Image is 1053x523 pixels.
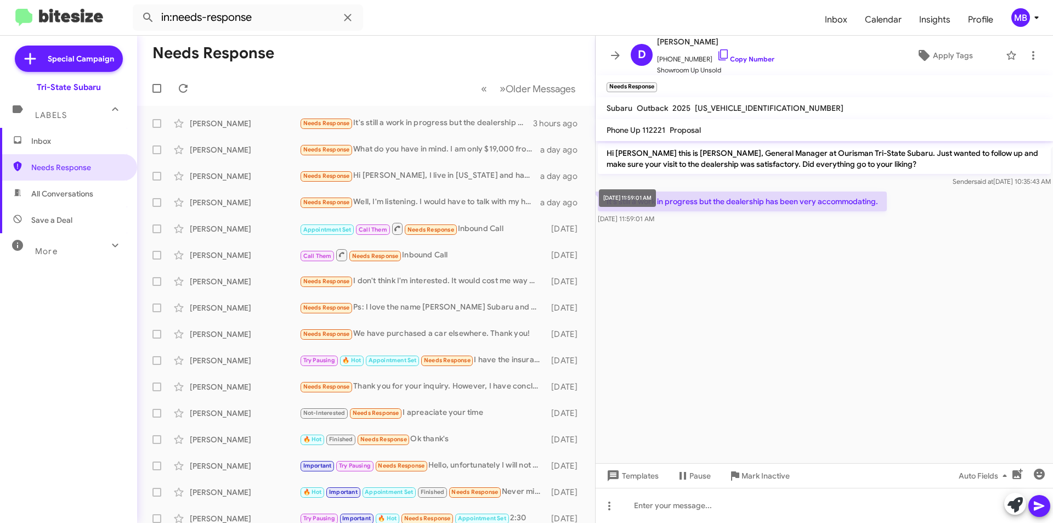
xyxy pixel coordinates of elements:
[299,301,546,314] div: Ps: I love the name [PERSON_NAME] Subaru and glad I will still have it on my car license plate fr...
[974,177,993,185] span: said at
[546,408,586,419] div: [DATE]
[421,488,445,496] span: Finished
[48,53,114,64] span: Special Campaign
[303,383,350,390] span: Needs Response
[299,275,546,288] div: I don't think I'm interested. It would cost me way more money to buy a new car than you would giv...
[546,250,586,261] div: [DATE]
[638,46,646,64] span: D
[1002,8,1041,27] button: MB
[31,215,72,226] span: Save a Deal
[451,488,498,496] span: Needs Response
[190,302,299,313] div: [PERSON_NAME]
[190,118,299,129] div: [PERSON_NAME]
[546,487,586,498] div: [DATE]
[190,250,299,261] div: [PERSON_NAME]
[303,252,332,260] span: Call Them
[190,460,299,471] div: [PERSON_NAME]
[299,117,533,130] div: It's still a work in progress but the dealership has been very accommodating.
[741,466,790,486] span: Mark Inactive
[816,4,856,36] a: Inbox
[546,460,586,471] div: [DATE]
[910,4,959,36] a: Insights
[950,466,1020,486] button: Auto Fields
[546,329,586,340] div: [DATE]
[299,433,546,446] div: Ok thank's
[303,409,346,417] span: Not-Interested
[299,354,546,367] div: I have the insurance card. Who do I email it to?
[506,83,575,95] span: Older Messages
[190,197,299,208] div: [PERSON_NAME]
[953,177,1051,185] span: Sender [DATE] 10:35:43 AM
[365,488,413,496] span: Appointment Set
[303,278,350,285] span: Needs Response
[657,48,774,65] span: [PHONE_NUMBER]
[299,248,546,262] div: Inbound Call
[689,466,711,486] span: Pause
[352,252,399,260] span: Needs Response
[299,143,540,156] div: What do you have in mind. I am only $19,000 from not having a car note. What is in it for me?
[190,223,299,234] div: [PERSON_NAME]
[303,146,350,153] span: Needs Response
[303,462,332,469] span: Important
[31,188,93,199] span: All Conversations
[540,144,586,155] div: a day ago
[598,215,654,223] span: [DATE] 11:59:01 AM
[299,486,546,498] div: Never mind. I was able to use my other car registration.
[546,302,586,313] div: [DATE]
[1011,8,1030,27] div: MB
[329,436,353,443] span: Finished
[607,125,665,135] span: Phone Up 112221
[424,357,471,364] span: Needs Response
[37,82,101,93] div: Tri-State Subaru
[933,46,973,65] span: Apply Tags
[303,120,350,127] span: Needs Response
[15,46,123,72] a: Special Campaign
[598,143,1051,174] p: Hi [PERSON_NAME] this is [PERSON_NAME], General Manager at Ourisman Tri-State Subaru. Just wanted...
[717,55,774,63] a: Copy Number
[360,436,407,443] span: Needs Response
[695,103,843,113] span: [US_VEHICLE_IDENTIFICATION_NUMBER]
[369,357,417,364] span: Appointment Set
[546,381,586,392] div: [DATE]
[303,515,335,522] span: Try Pausing
[474,77,494,100] button: Previous
[31,162,124,173] span: Needs Response
[31,136,124,147] span: Inbox
[378,462,424,469] span: Needs Response
[959,4,1002,36] a: Profile
[303,172,350,179] span: Needs Response
[303,330,350,338] span: Needs Response
[190,171,299,182] div: [PERSON_NAME]
[546,276,586,287] div: [DATE]
[856,4,910,36] a: Calendar
[672,103,690,113] span: 2025
[342,515,371,522] span: Important
[190,355,299,366] div: [PERSON_NAME]
[540,197,586,208] div: a day ago
[667,466,720,486] button: Pause
[299,459,546,472] div: Hello, unfortunately I will not be able to travel that far out. If you are interested and availab...
[190,408,299,419] div: [PERSON_NAME]
[637,103,668,113] span: Outback
[133,4,363,31] input: Search
[481,82,487,95] span: «
[720,466,799,486] button: Mark Inactive
[299,328,546,340] div: We have purchased a car elsewhere. Thank you!
[596,466,667,486] button: Templates
[190,144,299,155] div: [PERSON_NAME]
[407,226,454,233] span: Needs Response
[190,276,299,287] div: [PERSON_NAME]
[546,223,586,234] div: [DATE]
[353,409,399,417] span: Needs Response
[35,246,58,256] span: More
[604,466,659,486] span: Templates
[339,462,371,469] span: Try Pausing
[458,515,506,522] span: Appointment Set
[35,110,67,120] span: Labels
[657,65,774,76] span: Showroom Up Unsold
[299,196,540,209] div: Well, I'm listening. I would have to talk with my husband about this.
[540,171,586,182] div: a day ago
[303,436,322,443] span: 🔥 Hot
